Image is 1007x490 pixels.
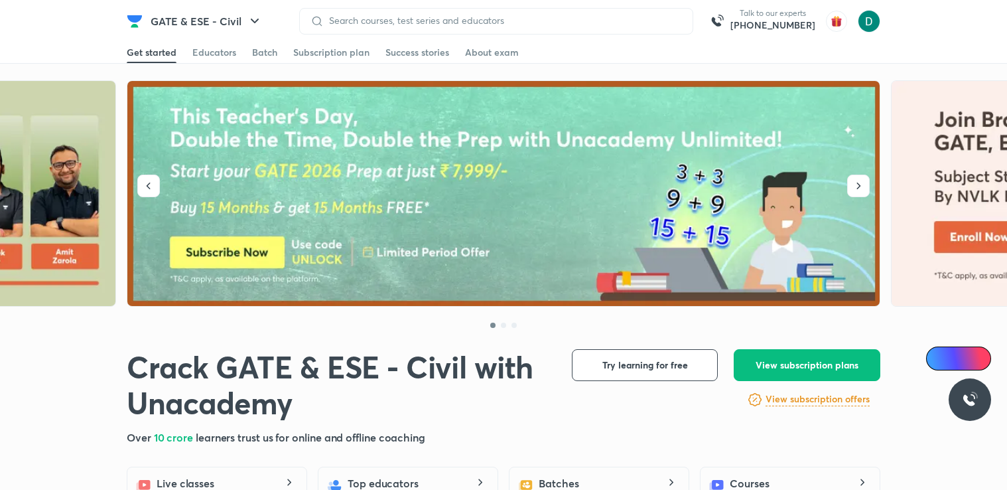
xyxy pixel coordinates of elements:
a: [PHONE_NUMBER] [730,19,815,32]
span: Ai Doubts [948,353,983,364]
button: View subscription plans [734,349,880,381]
h1: Crack GATE & ESE - Civil with Unacademy [127,349,551,422]
p: Talk to our experts [730,8,815,19]
div: About exam [465,46,519,59]
div: Get started [127,46,176,59]
img: Diksha Mishra [858,10,880,33]
img: avatar [826,11,847,32]
h6: View subscription offers [766,392,870,406]
div: Subscription plan [293,46,369,59]
button: Try learning for free [572,349,718,381]
img: Icon [934,353,945,364]
a: Ai Doubts [926,347,991,370]
span: View subscription plans [756,359,858,372]
img: call-us [704,8,730,35]
a: Batch [252,42,277,63]
img: ttu [962,392,978,408]
button: GATE & ESE - Civil [143,8,271,35]
a: About exam [465,42,519,63]
img: Company Logo [127,13,143,29]
input: Search courses, test series and educators [324,15,682,26]
span: learners trust us for online and offline coaching [196,430,425,444]
a: Get started [127,42,176,63]
a: Educators [192,42,236,63]
a: Subscription plan [293,42,369,63]
div: Educators [192,46,236,59]
span: 10 crore [154,430,196,444]
div: Batch [252,46,277,59]
span: Try learning for free [602,359,688,372]
a: View subscription offers [766,392,870,408]
a: Success stories [385,42,449,63]
span: Over [127,430,154,444]
div: Success stories [385,46,449,59]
